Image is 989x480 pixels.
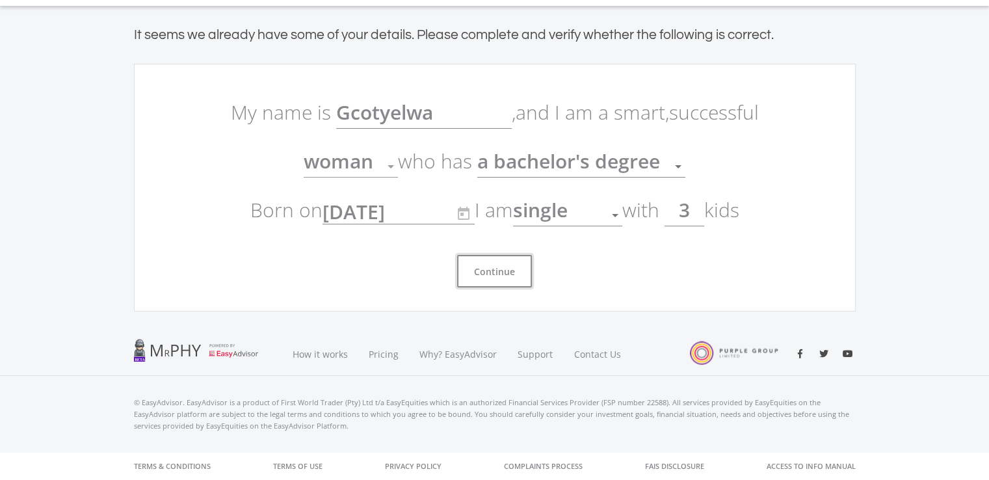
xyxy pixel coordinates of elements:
a: FAIS Disclosure [645,453,704,480]
a: Contact Us [564,332,633,376]
a: How it works [282,332,358,376]
input: Name [336,96,512,129]
p: My name is , and I am a smart, successful who has Born on I am with kid [222,88,768,234]
a: Terms & Conditions [134,453,211,480]
span: single [513,196,568,223]
p: © EasyAdvisor. EasyAdvisor is a product of First World Trader (Pty) Ltd t/a EasyEquities which is... [134,397,856,432]
a: Complaints Process [504,453,583,480]
input: # [665,194,704,226]
span: a bachelor's degree [477,148,660,174]
button: Continue [457,255,532,287]
a: Terms of Use [273,453,323,480]
a: Privacy Policy [385,453,442,480]
a: Why? EasyAdvisor [409,332,507,376]
a: Pricing [358,332,409,376]
span: s [730,196,739,223]
button: Open calendar [449,198,478,227]
h4: It seems we already have some of your details. Please complete and verify whether the following i... [134,27,856,43]
a: Access to Info Manual [767,453,856,480]
span: woman [304,148,373,174]
a: Support [507,332,564,376]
